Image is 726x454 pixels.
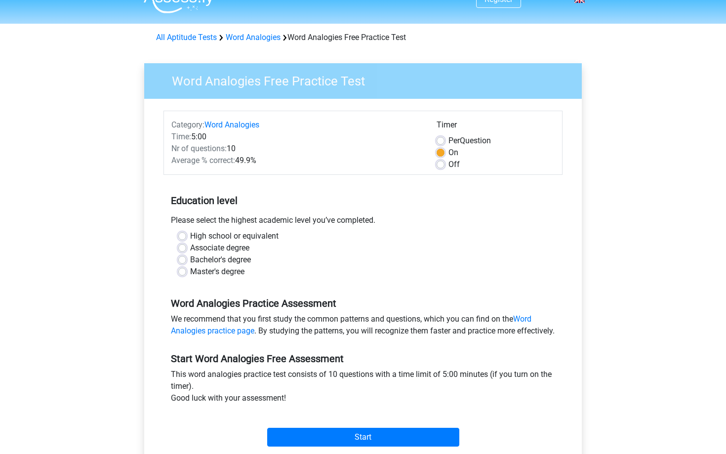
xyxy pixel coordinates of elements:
a: Word Analogies [226,33,281,42]
h3: Word Analogies Free Practice Test [160,70,574,89]
span: Time: [171,132,191,141]
div: We recommend that you first study the common patterns and questions, which you can find on the . ... [163,313,563,341]
label: Question [448,135,491,147]
label: High school or equivalent [190,230,279,242]
span: Category: [171,120,204,129]
div: 5:00 [164,131,429,143]
label: Associate degree [190,242,249,254]
label: Off [448,159,460,170]
h5: Word Analogies Practice Assessment [171,297,555,309]
span: Per [448,136,460,145]
div: 49.9% [164,155,429,166]
a: All Aptitude Tests [156,33,217,42]
div: Timer [437,119,555,135]
label: Bachelor's degree [190,254,251,266]
h5: Education level [171,191,555,210]
div: 10 [164,143,429,155]
span: Nr of questions: [171,144,227,153]
label: On [448,147,458,159]
h5: Start Word Analogies Free Assessment [171,353,555,365]
div: This word analogies practice test consists of 10 questions with a time limit of 5:00 minutes (if ... [163,369,563,408]
span: Average % correct: [171,156,235,165]
div: Word Analogies Free Practice Test [152,32,574,43]
label: Master's degree [190,266,244,278]
div: Please select the highest academic level you’ve completed. [163,214,563,230]
a: Word Analogies [204,120,259,129]
input: Start [267,428,459,447]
